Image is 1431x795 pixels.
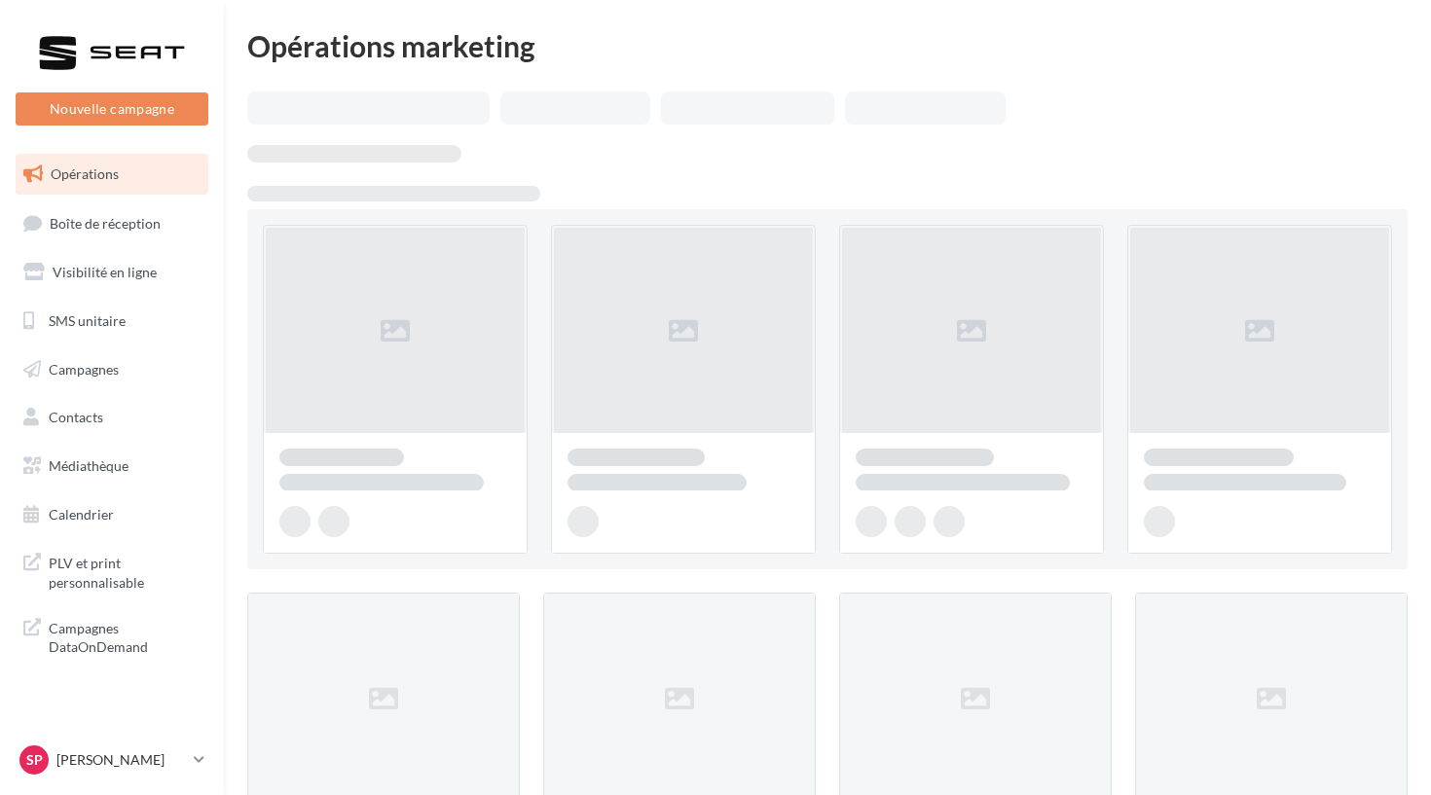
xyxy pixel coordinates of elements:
[49,409,103,425] span: Contacts
[12,301,212,342] a: SMS unitaire
[12,446,212,487] a: Médiathèque
[51,165,119,182] span: Opérations
[12,202,212,244] a: Boîte de réception
[56,750,186,770] p: [PERSON_NAME]
[49,615,201,657] span: Campagnes DataOnDemand
[12,542,212,599] a: PLV et print personnalisable
[49,312,126,329] span: SMS unitaire
[12,252,212,293] a: Visibilité en ligne
[12,494,212,535] a: Calendrier
[49,360,119,377] span: Campagnes
[50,214,161,231] span: Boîte de réception
[12,607,212,665] a: Campagnes DataOnDemand
[12,154,212,195] a: Opérations
[16,92,208,126] button: Nouvelle campagne
[12,397,212,438] a: Contacts
[49,550,201,592] span: PLV et print personnalisable
[26,750,43,770] span: Sp
[53,264,157,280] span: Visibilité en ligne
[16,741,208,778] a: Sp [PERSON_NAME]
[49,457,128,474] span: Médiathèque
[247,31,1408,60] div: Opérations marketing
[49,506,114,523] span: Calendrier
[12,349,212,390] a: Campagnes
